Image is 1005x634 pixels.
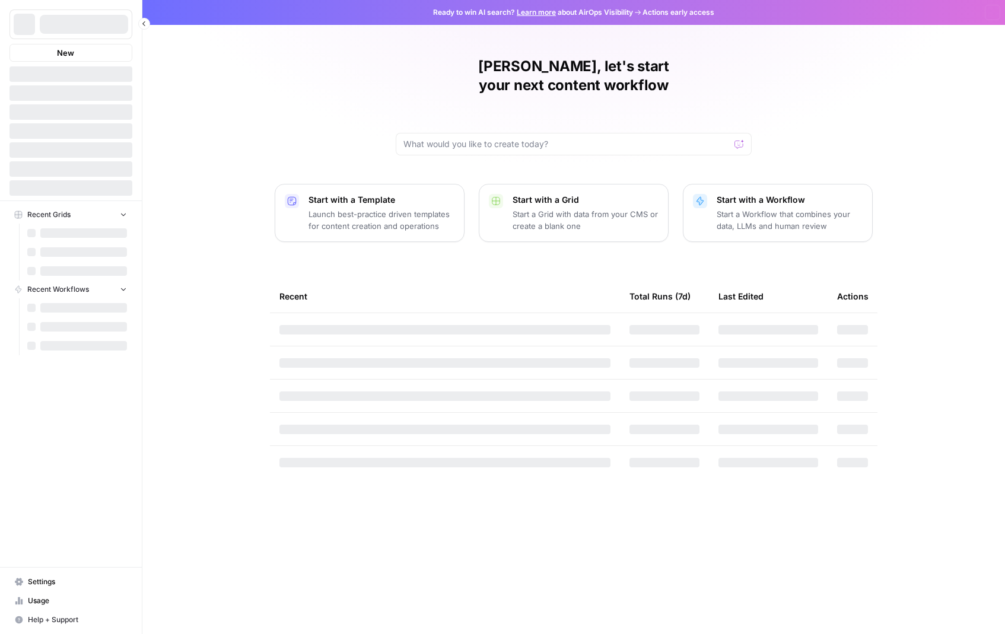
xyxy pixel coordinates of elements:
button: Start with a WorkflowStart a Workflow that combines your data, LLMs and human review [683,184,873,242]
button: Help + Support [9,610,132,629]
span: Recent Grids [27,209,71,220]
span: New [57,47,74,59]
p: Start a Grid with data from your CMS or create a blank one [513,208,659,232]
span: Help + Support [28,614,127,625]
a: Learn more [517,8,556,17]
span: Settings [28,576,127,587]
a: Settings [9,572,132,591]
div: Actions [837,280,869,313]
span: Ready to win AI search? about AirOps Visibility [433,7,633,18]
button: Recent Workflows [9,281,132,298]
div: Recent [279,280,610,313]
p: Start with a Template [309,194,454,206]
h1: [PERSON_NAME], let's start your next content workflow [396,57,752,95]
span: Usage [28,595,127,606]
p: Launch best-practice driven templates for content creation and operations [309,208,454,232]
span: Recent Workflows [27,284,89,295]
button: Start with a GridStart a Grid with data from your CMS or create a blank one [479,184,669,242]
button: Start with a TemplateLaunch best-practice driven templates for content creation and operations [275,184,465,242]
a: Usage [9,591,132,610]
span: Actions early access [643,7,714,18]
div: Total Runs (7d) [629,280,691,313]
button: Recent Grids [9,206,132,224]
p: Start with a Workflow [717,194,863,206]
p: Start with a Grid [513,194,659,206]
input: What would you like to create today? [403,138,730,150]
p: Start a Workflow that combines your data, LLMs and human review [717,208,863,232]
div: Last Edited [718,280,764,313]
button: New [9,44,132,62]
